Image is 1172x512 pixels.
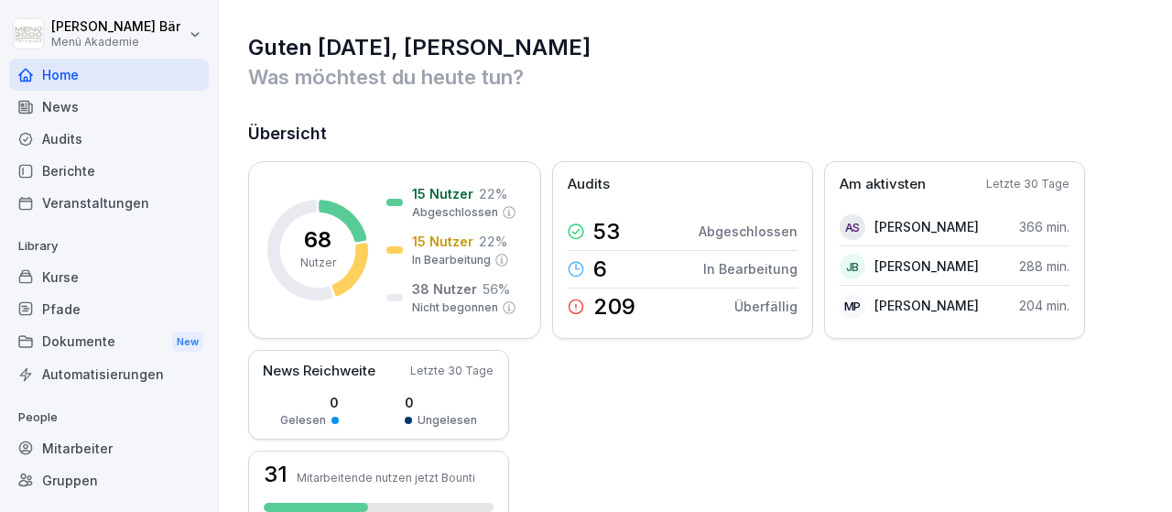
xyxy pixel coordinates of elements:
p: 15 Nutzer [412,232,473,251]
h2: Übersicht [248,121,1145,147]
p: 204 min. [1019,296,1069,315]
div: MP [840,293,865,319]
a: Home [9,59,209,91]
p: Menü Akademie [51,36,180,49]
p: [PERSON_NAME] Bär [51,19,180,35]
p: 22 % [479,184,507,203]
p: Audits [568,174,610,195]
p: Library [9,232,209,261]
p: Am aktivsten [840,174,926,195]
p: Nicht begonnen [412,300,498,316]
div: JB [840,254,865,279]
p: Überfällig [734,297,798,316]
div: AS [840,214,865,240]
p: 22 % [479,232,507,251]
div: Dokumente [9,325,209,359]
a: DokumenteNew [9,325,209,359]
p: In Bearbeitung [412,252,491,268]
p: News Reichweite [263,361,375,382]
p: In Bearbeitung [703,259,798,278]
p: 38 Nutzer [412,279,477,299]
p: Letzte 30 Tage [410,363,494,379]
p: [PERSON_NAME] [874,296,979,315]
p: People [9,403,209,432]
a: Automatisierungen [9,358,209,390]
p: Ungelesen [418,412,477,429]
div: New [172,332,203,353]
p: Mitarbeitende nutzen jetzt Bounti [297,471,475,485]
a: Gruppen [9,464,209,496]
p: Abgeschlossen [412,204,498,221]
p: Letzte 30 Tage [986,176,1069,192]
p: Gelesen [280,412,326,429]
p: Nutzer [300,255,336,271]
p: 68 [304,229,331,251]
h3: 31 [264,463,288,485]
a: Veranstaltungen [9,187,209,219]
p: 0 [280,393,339,412]
p: 15 Nutzer [412,184,473,203]
a: Audits [9,123,209,155]
p: Was möchtest du heute tun? [248,62,1145,92]
p: 288 min. [1019,256,1069,276]
p: [PERSON_NAME] [874,217,979,236]
p: Abgeschlossen [699,222,798,241]
p: [PERSON_NAME] [874,256,979,276]
p: 6 [593,258,607,280]
p: 56 % [483,279,510,299]
a: Pfade [9,293,209,325]
h1: Guten [DATE], [PERSON_NAME] [248,33,1145,62]
a: News [9,91,209,123]
p: 53 [593,221,620,243]
p: 366 min. [1019,217,1069,236]
p: 209 [593,296,635,318]
a: Kurse [9,261,209,293]
a: Berichte [9,155,209,187]
p: 0 [405,393,477,412]
a: Mitarbeiter [9,432,209,464]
